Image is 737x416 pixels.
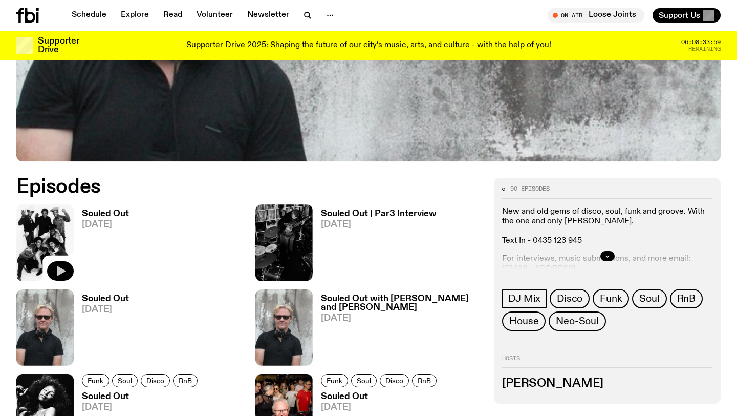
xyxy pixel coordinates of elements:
a: Souled Out with [PERSON_NAME] and [PERSON_NAME][DATE] [313,295,482,366]
h3: [PERSON_NAME] [502,378,712,389]
a: Soul [112,374,138,387]
a: DJ Mix [502,289,547,308]
h2: Hosts [502,356,712,368]
span: [DATE] [82,403,201,412]
a: Disco [550,289,590,308]
span: Disco [557,293,582,304]
button: On AirLoose Joints [548,8,644,23]
h3: Souled Out [82,392,201,401]
a: Explore [115,8,155,23]
span: Support Us [659,11,700,20]
span: Funk [88,377,103,384]
img: Stephen looks directly at the camera, wearing a black tee, black sunglasses and headphones around... [16,289,74,366]
span: Disco [385,377,403,384]
a: Schedule [66,8,113,23]
span: Soul [639,293,659,304]
a: Disco [380,374,409,387]
a: House [502,311,546,331]
h3: Souled Out [321,392,440,401]
p: Supporter Drive 2025: Shaping the future of our city’s music, arts, and culture - with the help o... [186,41,551,50]
a: Souled Out[DATE] [74,295,129,366]
a: Disco [141,374,170,387]
h3: Souled Out [82,295,129,303]
img: Stephen looks directly at the camera, wearing a black tee, black sunglasses and headphones around... [255,289,313,366]
span: DJ Mix [508,293,540,304]
a: Funk [593,289,629,308]
span: [DATE] [321,403,440,412]
span: [DATE] [82,220,129,229]
h3: Supporter Drive [38,37,79,54]
h3: Souled Out | Par3 Interview [321,210,437,218]
a: Newsletter [241,8,295,23]
span: 06:08:33:59 [681,39,721,45]
a: Soul [351,374,377,387]
span: Soul [118,377,132,384]
a: RnB [173,374,198,387]
span: Funk [600,293,622,304]
a: RnB [670,289,703,308]
h2: Episodes [16,178,482,196]
span: 90 episodes [510,186,550,192]
span: Soul [357,377,371,384]
a: Souled Out[DATE] [74,210,129,281]
button: Support Us [653,8,721,23]
span: Funk [327,377,342,384]
a: Soul [632,289,666,308]
a: RnB [412,374,437,387]
h3: Souled Out with [PERSON_NAME] and [PERSON_NAME] [321,295,482,312]
a: Funk [82,374,109,387]
h3: Souled Out [82,210,129,218]
span: [DATE] [321,314,482,323]
span: RnB [677,293,696,304]
span: Remaining [688,46,721,52]
a: Read [157,8,188,23]
a: Volunteer [190,8,239,23]
span: [DATE] [321,220,437,229]
span: RnB [418,377,431,384]
a: Neo-Soul [549,311,605,331]
span: House [509,316,538,327]
span: [DATE] [82,305,129,314]
a: Funk [321,374,348,387]
span: Neo-Soul [556,316,598,327]
p: New and old gems of disco, soul, funk and groove. With the one and only [PERSON_NAME]. Text In - ... [502,207,712,246]
a: Souled Out | Par3 Interview[DATE] [313,210,437,281]
span: Disco [146,377,164,384]
span: RnB [179,377,192,384]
